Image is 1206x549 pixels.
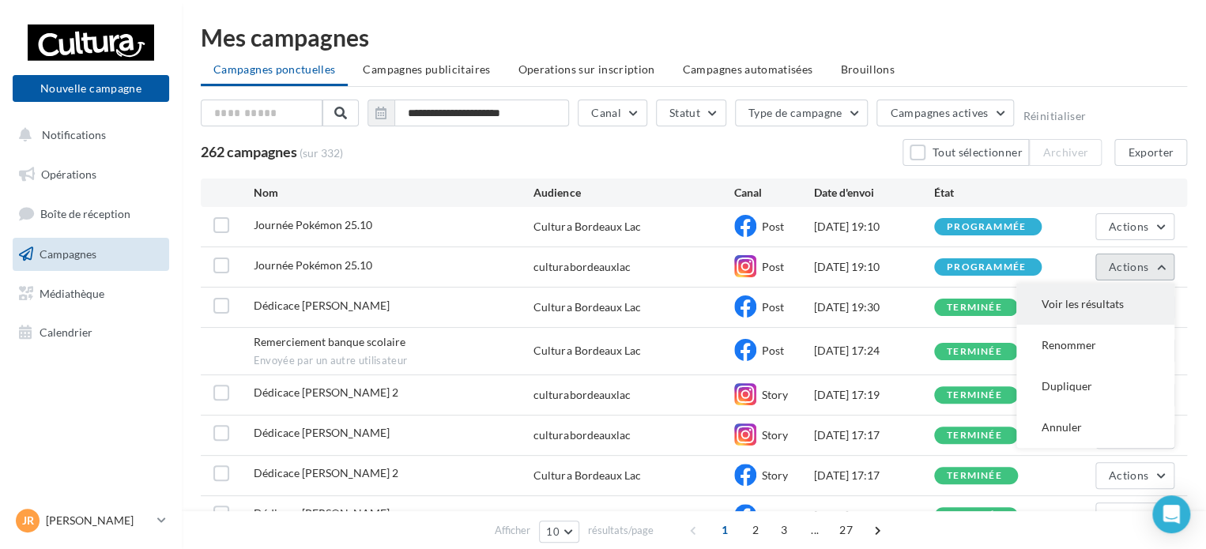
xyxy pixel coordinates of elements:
[254,354,534,368] span: Envoyée par un autre utilisateur
[13,506,169,536] a: JR [PERSON_NAME]
[947,347,1002,357] div: terminée
[762,388,788,401] span: Story
[533,259,630,275] div: culturabordeauxlac
[495,523,530,538] span: Afficher
[762,300,784,314] span: Post
[9,316,172,349] a: Calendrier
[1095,462,1174,489] button: Actions
[712,517,737,543] span: 1
[947,303,1002,313] div: terminée
[588,523,654,538] span: résultats/page
[762,509,788,522] span: Story
[40,207,130,220] span: Boîte de réception
[254,335,405,348] span: Remerciement banque scolaire
[13,75,169,102] button: Nouvelle campagne
[947,262,1026,273] div: programmée
[533,427,630,443] div: culturabordeauxlac
[840,62,895,76] span: Brouillons
[771,517,797,543] span: 3
[300,145,343,161] span: (sur 332)
[814,387,934,403] div: [DATE] 17:19
[762,220,784,233] span: Post
[533,508,640,524] div: Cultura Bordeaux Lac
[833,517,859,543] span: 27
[1029,139,1102,166] button: Archiver
[1109,220,1148,233] span: Actions
[533,299,640,315] div: Cultura Bordeaux Lac
[947,222,1026,232] div: programmée
[201,143,297,160] span: 262 campagnes
[947,471,1002,481] div: terminée
[533,387,630,403] div: culturabordeauxlac
[40,325,92,339] span: Calendrier
[9,158,172,191] a: Opérations
[734,185,814,201] div: Canal
[254,299,390,312] span: Dédicace Anaïs Ziakovic
[903,139,1029,166] button: Tout sélectionner
[22,513,34,528] span: JR
[518,62,654,76] span: Operations sur inscription
[762,260,784,273] span: Post
[1152,495,1190,533] div: Open Intercom Messenger
[1095,254,1174,280] button: Actions
[890,106,988,119] span: Campagnes actives
[533,185,733,201] div: Audience
[1023,110,1086,122] button: Réinitialiser
[9,118,166,152] button: Notifications
[762,428,788,442] span: Story
[1109,509,1148,522] span: Actions
[546,525,560,538] span: 10
[1016,284,1174,325] button: Voir les résultats
[578,100,647,126] button: Canal
[41,167,96,181] span: Opérations
[1016,366,1174,407] button: Dupliquer
[934,185,1054,201] div: État
[533,468,640,483] div: Cultura Bordeaux Lac
[46,513,151,528] p: [PERSON_NAME]
[814,343,934,359] div: [DATE] 17:24
[947,390,1002,400] div: terminée
[254,506,390,520] span: Dédicace Anaïs Ziakovic
[814,427,934,443] div: [DATE] 17:17
[814,299,934,315] div: [DATE] 19:30
[42,128,106,141] span: Notifications
[1114,139,1187,166] button: Exporter
[40,247,96,261] span: Campagnes
[254,185,534,201] div: Nom
[254,218,372,231] span: Journée Pokémon 25.10
[533,343,640,359] div: Cultura Bordeaux Lac
[9,277,172,310] a: Médiathèque
[683,62,813,76] span: Campagnes automatisées
[539,521,579,543] button: 10
[802,517,827,543] span: ...
[9,238,172,271] a: Campagnes
[735,100,869,126] button: Type de campagne
[40,286,104,299] span: Médiathèque
[743,517,768,543] span: 2
[814,219,934,235] div: [DATE] 19:10
[1109,260,1148,273] span: Actions
[814,185,934,201] div: Date d'envoi
[201,25,1187,49] div: Mes campagnes
[9,197,172,231] a: Boîte de réception
[947,431,1002,441] div: terminée
[254,426,390,439] span: Dédicace Anaïs Ziakovic
[1016,325,1174,366] button: Renommer
[363,62,490,76] span: Campagnes publicitaires
[1095,213,1174,240] button: Actions
[254,385,398,399] span: Dédicace Anaïs Ziakovic 2
[876,100,1014,126] button: Campagnes actives
[1016,407,1174,448] button: Annuler
[656,100,726,126] button: Statut
[1109,468,1148,482] span: Actions
[814,468,934,483] div: [DATE] 17:17
[762,344,784,357] span: Post
[254,466,398,479] span: Dédicace Anaïs Ziakovic 2
[1095,502,1174,529] button: Actions
[762,468,788,482] span: Story
[533,219,640,235] div: Cultura Bordeaux Lac
[814,259,934,275] div: [DATE] 19:10
[254,258,372,272] span: Journée Pokémon 25.10
[814,508,934,524] div: [DATE] 17:16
